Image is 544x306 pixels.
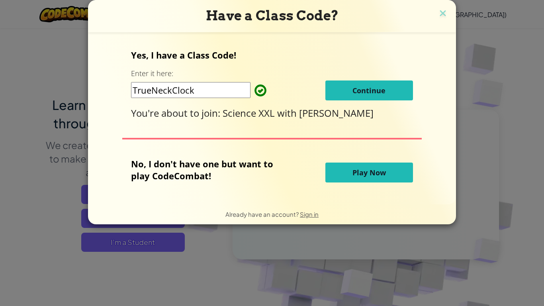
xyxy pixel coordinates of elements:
[206,8,339,24] span: Have a Class Code?
[325,80,413,100] button: Continue
[131,106,223,120] span: You're about to join:
[131,158,285,182] p: No, I don't have one but want to play CodeCombat!
[131,69,173,78] label: Enter it here:
[352,86,385,95] span: Continue
[277,106,299,120] span: with
[225,210,300,218] span: Already have an account?
[438,8,448,20] img: close icon
[223,106,277,120] span: Science XXL
[300,210,319,218] a: Sign in
[325,163,413,182] button: Play Now
[131,49,413,61] p: Yes, I have a Class Code!
[299,106,374,120] span: [PERSON_NAME]
[352,168,386,177] span: Play Now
